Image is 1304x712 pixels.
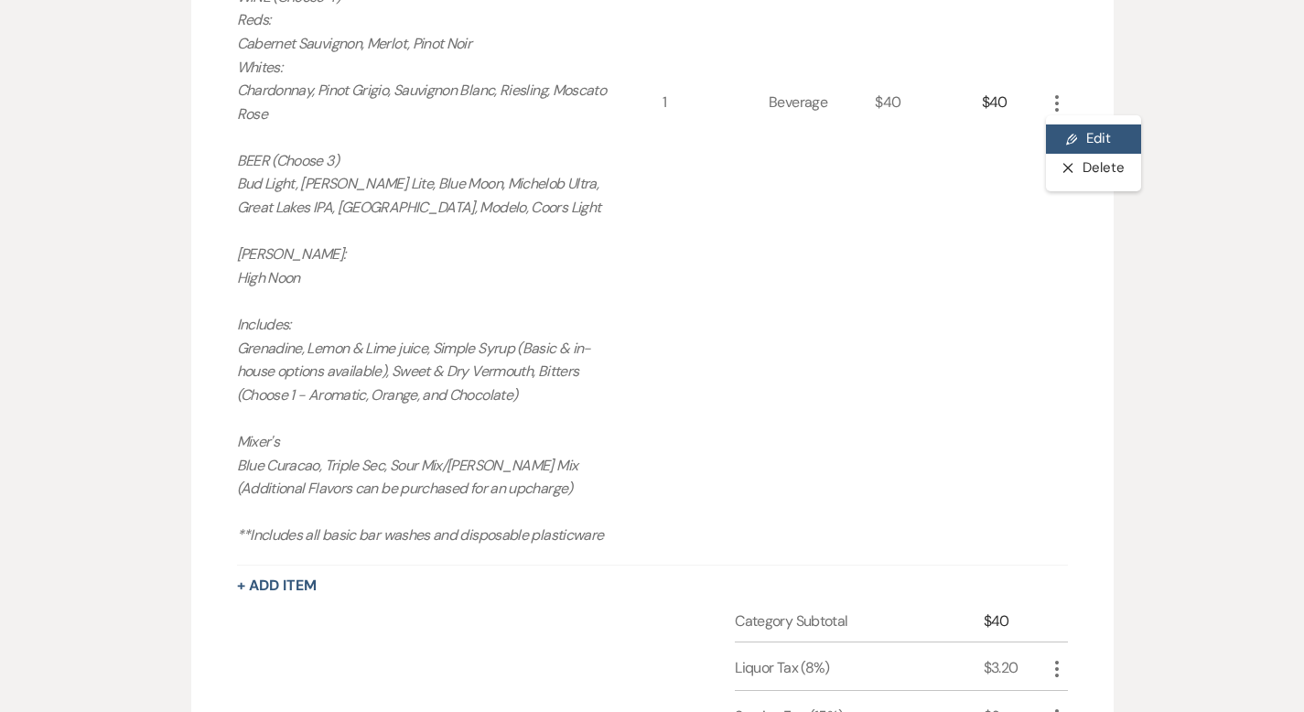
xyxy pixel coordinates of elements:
div: Liquor Tax (8%) [735,657,983,679]
div: Category Subtotal [735,610,983,632]
button: Edit [1046,124,1141,154]
button: + Add Item [237,578,317,593]
div: $3.20 [984,657,1046,679]
button: Delete [1046,154,1141,183]
div: $40 [984,610,1046,632]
